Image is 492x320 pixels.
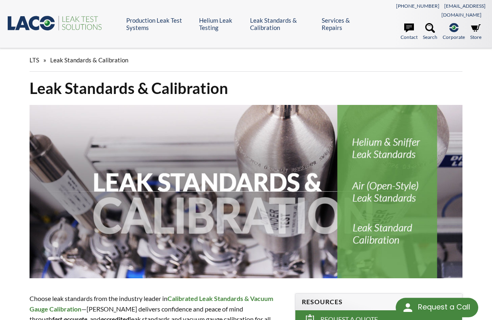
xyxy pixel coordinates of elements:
span: Leak Standards & Calibration [50,56,128,64]
a: Services & Repairs [322,17,364,31]
a: Search [423,23,437,41]
span: Corporate [443,33,465,41]
h1: Leak Standards & Calibration [30,78,462,98]
img: round button [401,301,414,314]
h4: Resources [302,298,456,306]
a: [EMAIL_ADDRESS][DOMAIN_NAME] [441,3,486,18]
a: Store [470,23,481,41]
a: Contact [401,23,418,41]
a: [PHONE_NUMBER] [396,3,439,9]
div: Request a Call [418,298,470,316]
div: » [30,49,462,72]
div: Request a Call [396,298,478,317]
img: Leak Standards & Calibration header [30,105,462,278]
a: Production Leak Test Systems [126,17,193,31]
span: LTS [30,56,39,64]
a: Helium Leak Testing [199,17,244,31]
a: Leak Standards & Calibration [250,17,316,31]
strong: Calibrated Leak Standards & Vacuum Gauge Calibration [30,294,273,313]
